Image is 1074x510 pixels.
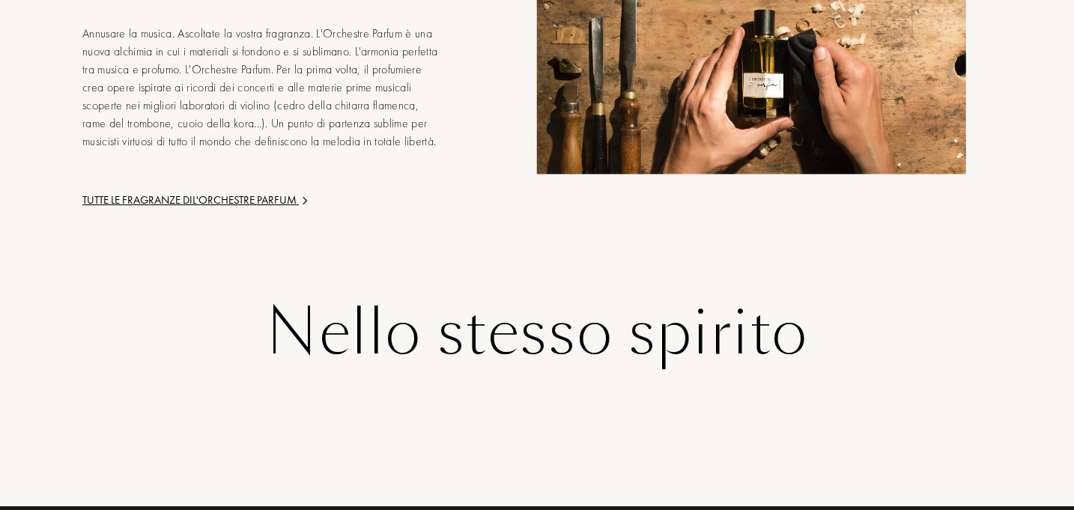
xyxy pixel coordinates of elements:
img: arrow.png [299,195,311,207]
div: Nello stesso spirito [34,299,1040,368]
a: Tutte le fragranze diL'Orchestre Parfum [82,192,440,209]
div: Tutte le fragranze di L'Orchestre Parfum [82,192,440,209]
div: Annusare la musica. Ascoltate la vostra fragranza. L'Orchestre Parfum è una nuova alchimia in cui... [82,25,440,151]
